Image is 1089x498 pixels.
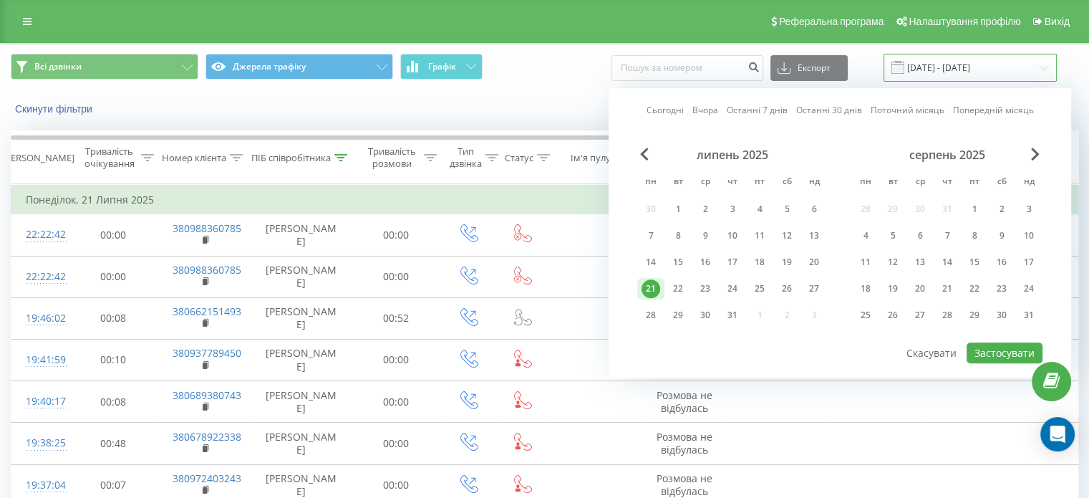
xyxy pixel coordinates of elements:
[1040,417,1075,451] div: Open Intercom Messenger
[722,172,743,193] abbr: четвер
[778,200,796,219] div: 5
[669,253,687,272] div: 15
[750,200,769,219] div: 4
[251,423,352,464] td: [PERSON_NAME]
[667,172,689,193] abbr: вівторок
[640,148,649,161] span: Previous Month
[803,172,825,193] abbr: неділя
[805,279,823,298] div: 27
[26,346,54,374] div: 19:41:59
[1018,172,1040,193] abbr: неділя
[961,225,988,246] div: пт 8 серп 2025 р.
[647,104,684,118] a: Сьогодні
[906,252,934,273] div: ср 13 серп 2025 р.
[637,305,664,326] div: пн 28 лип 2025 р.
[906,305,934,326] div: ср 27 серп 2025 р.
[856,226,875,245] div: 4
[251,152,331,164] div: ПІБ співробітника
[173,471,241,485] a: 380972403243
[934,252,961,273] div: чт 14 серп 2025 р.
[805,200,823,219] div: 6
[961,198,988,220] div: пт 1 серп 2025 р.
[776,172,798,193] abbr: субота
[692,225,719,246] div: ср 9 лип 2025 р.
[964,172,985,193] abbr: п’ятниця
[965,200,984,219] div: 1
[988,252,1015,273] div: сб 16 серп 2025 р.
[852,148,1042,162] div: серпень 2025
[505,152,533,164] div: Статус
[69,214,158,256] td: 00:00
[934,225,961,246] div: чт 7 серп 2025 р.
[1015,278,1042,300] div: нд 24 серп 2025 р.
[692,305,719,326] div: ср 30 лип 2025 р.
[34,61,82,72] span: Всі дзвінки
[719,305,746,326] div: чт 31 лип 2025 р.
[800,198,828,220] div: нд 6 лип 2025 р.
[664,305,692,326] div: вт 29 лип 2025 р.
[909,172,931,193] abbr: середа
[1045,16,1070,27] span: Вихід
[1020,253,1038,272] div: 17
[879,252,906,273] div: вт 12 серп 2025 р.
[696,306,715,325] div: 30
[664,278,692,300] div: вт 22 лип 2025 р.
[800,252,828,273] div: нд 20 лип 2025 р.
[988,278,1015,300] div: сб 23 серп 2025 р.
[746,198,773,220] div: пт 4 лип 2025 р.
[884,253,902,272] div: 12
[352,423,441,464] td: 00:00
[988,198,1015,220] div: сб 2 серп 2025 р.
[719,252,746,273] div: чт 17 лип 2025 р.
[934,278,961,300] div: чт 21 серп 2025 р.
[450,145,482,170] div: Тип дзвінка
[906,225,934,246] div: ср 6 серп 2025 р.
[723,306,742,325] div: 31
[967,343,1042,363] button: Застосувати
[692,278,719,300] div: ср 23 лип 2025 р.
[696,253,715,272] div: 16
[852,225,879,246] div: пн 4 серп 2025 р.
[205,54,393,80] button: Джерела трафіку
[1020,279,1038,298] div: 24
[727,104,788,118] a: Останні 7 днів
[991,172,1012,193] abbr: субота
[26,263,54,291] div: 22:22:42
[750,226,769,245] div: 11
[1020,306,1038,325] div: 31
[692,198,719,220] div: ср 2 лип 2025 р.
[796,104,862,118] a: Останні 30 днів
[723,253,742,272] div: 17
[1020,200,1038,219] div: 3
[657,388,712,415] span: Розмова не відбулась
[909,16,1020,27] span: Налаштування профілю
[750,253,769,272] div: 18
[723,279,742,298] div: 24
[173,388,241,402] a: 380689380743
[778,226,796,245] div: 12
[965,279,984,298] div: 22
[805,226,823,245] div: 13
[1015,198,1042,220] div: нд 3 серп 2025 р.
[992,279,1011,298] div: 23
[694,172,716,193] abbr: середа
[778,279,796,298] div: 26
[664,225,692,246] div: вт 8 лип 2025 р.
[637,148,828,162] div: липень 2025
[938,253,957,272] div: 14
[571,152,611,164] div: Ім'я пулу
[961,252,988,273] div: пт 15 серп 2025 р.
[852,278,879,300] div: пн 18 серп 2025 р.
[162,152,226,164] div: Номер клієнта
[696,226,715,245] div: 9
[173,430,241,444] a: 380678922338
[938,306,957,325] div: 28
[750,279,769,298] div: 25
[719,225,746,246] div: чт 10 лип 2025 р.
[251,381,352,423] td: [PERSON_NAME]
[938,226,957,245] div: 7
[11,102,100,115] button: Скинути фільтри
[953,104,1034,118] a: Попередній місяць
[965,306,984,325] div: 29
[723,226,742,245] div: 10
